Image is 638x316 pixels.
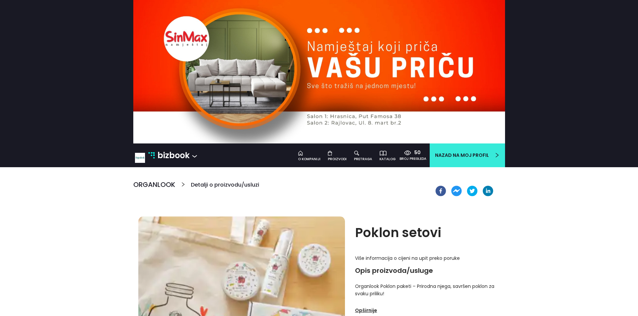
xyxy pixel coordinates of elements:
[157,149,190,162] p: bizbook
[298,156,321,162] div: o kompaniji
[489,152,500,158] span: right
[135,153,145,163] img: new
[355,306,377,315] p: Opširnije
[400,156,426,162] div: broj pregleda
[191,181,259,194] h6: Detalji o proizvodu/usluzi
[467,186,478,196] button: twitter
[483,186,493,196] button: linkedin
[355,267,500,275] h4: Opis proizvoda/usluge
[379,156,396,162] div: katalog
[355,224,500,241] h2: Poklon setovi
[295,149,325,162] a: o kompaniji
[133,181,175,196] a: Organlook
[451,186,462,196] button: facebookmessenger
[355,254,500,262] p: Više informacija o cijeni na upit preko poruke
[376,149,400,162] a: katalog
[148,149,190,162] a: bizbook
[133,181,175,189] h5: Organlook
[354,156,372,162] div: pretraga
[175,181,191,196] span: right
[351,149,376,162] a: pretraga
[411,149,421,156] div: 50
[430,143,505,167] a: Nazad na moj profilright
[325,149,351,162] a: Proizvodi
[148,152,155,159] img: bizbook
[328,156,347,162] div: Proizvodi
[435,186,446,196] button: facebook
